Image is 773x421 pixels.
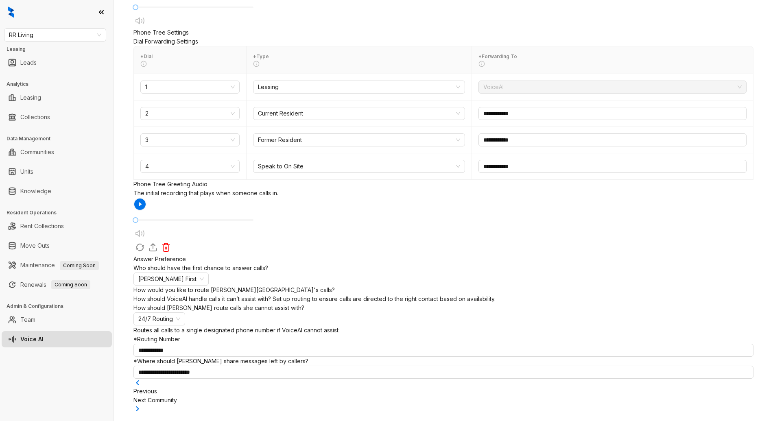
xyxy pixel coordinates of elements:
span: 2 [145,107,235,120]
span: Speak to On Site [258,160,460,172]
h3: Resident Operations [7,209,114,216]
a: Team [20,312,35,328]
span: RR Living [9,29,101,41]
li: Rent Collections [2,218,112,234]
span: Current Resident [258,107,460,120]
span: Leasing [258,81,460,93]
span: Kelsey Answers First [138,273,204,285]
li: Leasing [2,89,112,106]
a: Collections [20,109,50,125]
div: The initial recording that plays when someone calls in. [133,189,753,198]
div: Dial [140,53,240,67]
span: VoiceAI [483,81,742,93]
div: How should [PERSON_NAME] route calls she cannot assist with? [133,303,753,312]
li: Team [2,312,112,328]
li: Move Outs [2,238,112,254]
span: Coming Soon [60,261,99,270]
a: Rent Collections [20,218,64,234]
span: Coming Soon [51,280,90,289]
h3: Analytics [7,81,114,88]
a: Communities [20,144,54,160]
span: 1 [145,81,235,93]
span: 3 [145,134,235,146]
a: Units [20,164,33,180]
div: Previous [133,379,753,396]
a: Move Outs [20,238,50,254]
a: Voice AI [20,331,44,347]
li: Communities [2,144,112,160]
span: 4 [145,160,235,172]
a: Knowledge [20,183,51,199]
div: Where should [PERSON_NAME] share messages left by callers? [133,357,753,366]
h3: Admin & Configurations [7,303,114,310]
li: Units [2,164,112,180]
div: Routes all calls to a single designated phone number if VoiceAI cannot assist. [133,325,753,335]
div: Phone Tree Settings [133,28,753,37]
img: logo [8,7,14,18]
li: Collections [2,109,112,125]
a: Leads [20,55,37,71]
li: Knowledge [2,183,112,199]
h3: Data Management [7,135,114,142]
div: How would you like to route [PERSON_NAME][GEOGRAPHIC_DATA]'s calls? [133,286,753,294]
div: Forwarding To [478,53,747,67]
div: Type [253,53,465,67]
h3: Leasing [7,46,114,53]
li: Renewals [2,277,112,293]
div: Next Community [133,396,753,413]
div: Who should have the first chance to answer calls? [133,264,753,273]
div: How should VoiceAI handle calls it can’t assist with? Set up routing to ensure calls are directed... [133,294,753,303]
span: 24/7 Routing [138,313,180,325]
span: Former Resident [258,134,460,146]
li: Maintenance [2,257,112,273]
li: Voice AI [2,331,112,347]
a: RenewalsComing Soon [20,277,90,293]
div: Phone Tree Greeting Audio [133,180,753,189]
div: Answer Preference [133,255,753,264]
a: Leasing [20,89,41,106]
li: Leads [2,55,112,71]
div: Dial Forwarding Settings [133,37,753,46]
div: Routing Number [133,335,753,344]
